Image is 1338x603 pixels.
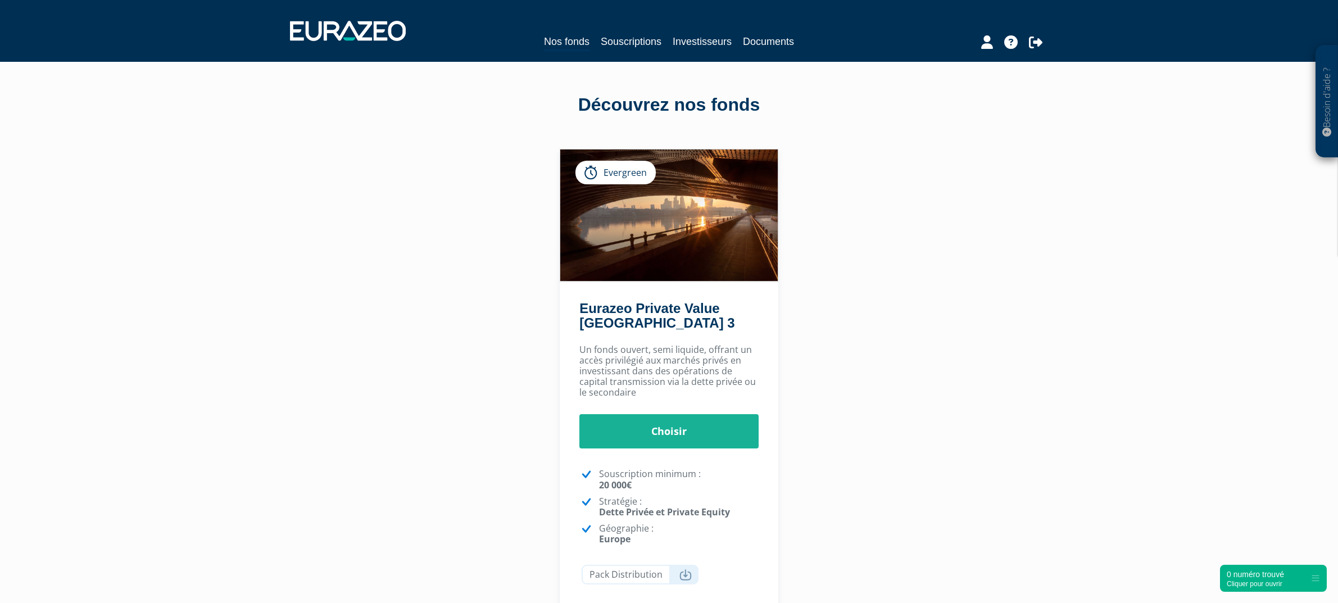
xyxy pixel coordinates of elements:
[575,161,656,184] div: Evergreen
[601,34,661,49] a: Souscriptions
[743,34,794,49] a: Documents
[579,301,734,330] a: Eurazeo Private Value [GEOGRAPHIC_DATA] 3
[349,92,990,118] div: Découvrez nos fonds
[1321,51,1334,152] p: Besoin d'aide ?
[599,533,631,545] strong: Europe
[599,506,730,518] strong: Dette Privée et Private Equity
[579,414,759,449] a: Choisir
[599,496,759,518] p: Stratégie :
[544,34,589,51] a: Nos fonds
[579,344,759,398] p: Un fonds ouvert, semi liquide, offrant un accès privilégié aux marchés privés en investissant dan...
[290,21,406,41] img: 1732889491-logotype_eurazeo_blanc_rvb.png
[560,149,778,281] img: Eurazeo Private Value Europe 3
[599,469,759,490] p: Souscription minimum :
[599,479,632,491] strong: 20 000€
[599,523,759,545] p: Géographie :
[673,34,732,49] a: Investisseurs
[582,565,699,584] a: Pack Distribution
